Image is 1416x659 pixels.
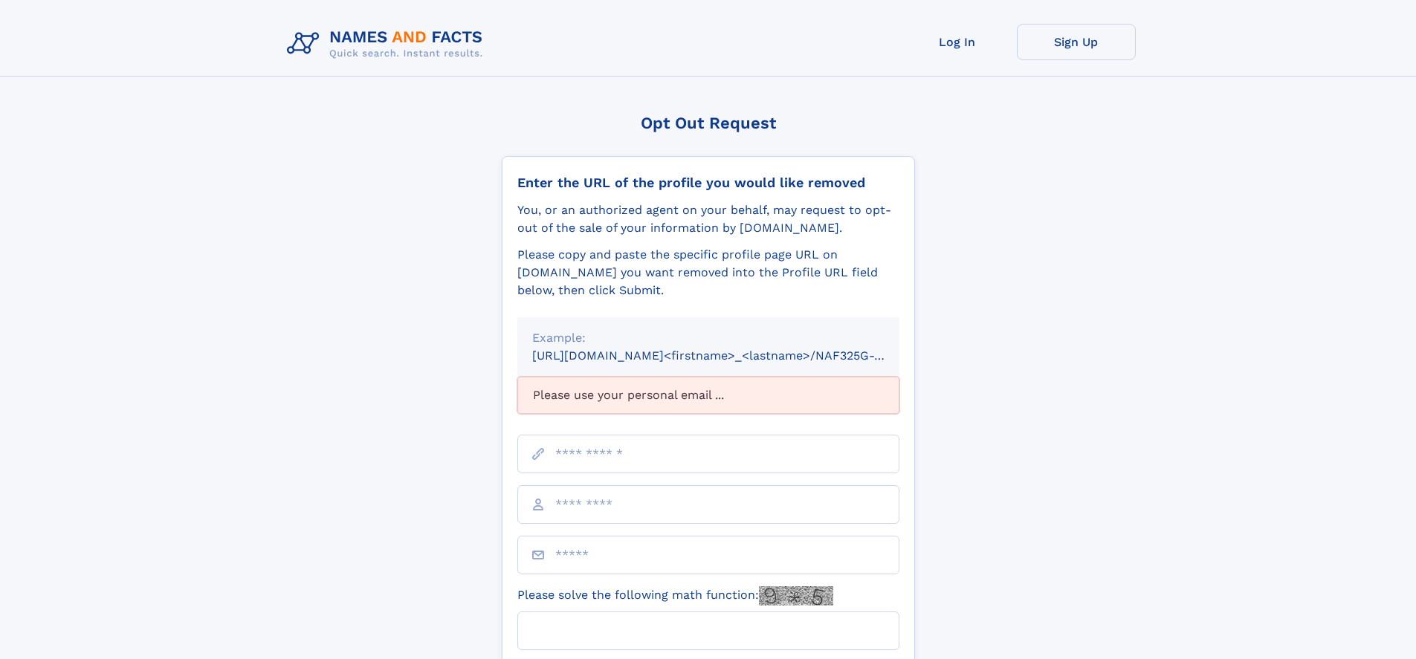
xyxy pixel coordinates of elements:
label: Please solve the following math function: [517,586,833,606]
div: Enter the URL of the profile you would like removed [517,175,899,191]
div: Please copy and paste the specific profile page URL on [DOMAIN_NAME] you want removed into the Pr... [517,246,899,299]
a: Sign Up [1017,24,1136,60]
div: You, or an authorized agent on your behalf, may request to opt-out of the sale of your informatio... [517,201,899,237]
div: Please use your personal email ... [517,377,899,414]
div: Opt Out Request [502,114,915,132]
small: [URL][DOMAIN_NAME]<firstname>_<lastname>/NAF325G-xxxxxxxx [532,348,928,363]
div: Example: [532,329,885,347]
a: Log In [898,24,1017,60]
img: Logo Names and Facts [281,24,495,64]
